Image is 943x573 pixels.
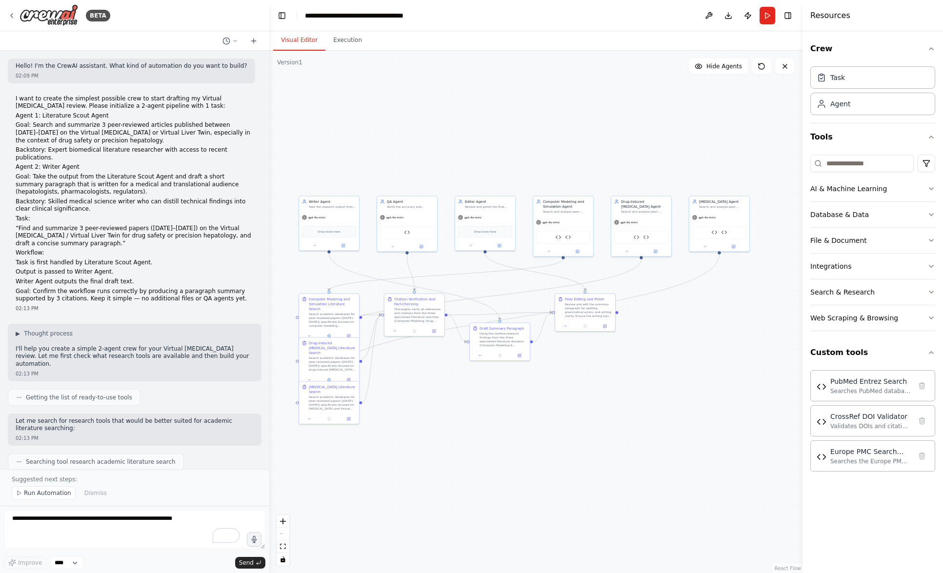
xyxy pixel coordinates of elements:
[611,196,672,257] div: Drug-Induced [MEDICAL_DATA] AgentSearch and analyze peer-reviewed papers ([DATE]-[DATE]) specific...
[633,234,639,240] img: PubMed Entrez Search
[319,333,339,339] button: No output available
[16,249,254,257] p: Workflow:
[830,99,850,109] div: Agent
[16,259,254,267] p: Task is first handled by Literature Scout Agent.
[830,447,911,456] div: Europe PMC Search Tool
[830,387,911,395] div: Searches PubMed database for peer-reviewed articles using the Entrez API. Returns structured arti...
[474,229,496,234] span: Drop tools here
[575,323,595,329] button: No output available
[16,112,254,120] p: Agent 1: Literature Scout Agent
[219,35,242,47] button: Switch to previous chat
[12,486,76,500] button: Run Automation
[386,216,403,219] span: gpt-4o-mini
[16,268,254,276] p: Output is passed to Writer Agent.
[309,312,356,328] div: Search academic databases for peer-reviewed papers ([DATE]-[DATE]) specifically focused on comput...
[810,254,935,279] button: Integrations
[810,123,935,151] button: Tools
[16,62,247,70] p: Hello! I'm the CrewAI assistant. What kind of automation do you want to build?
[341,377,357,383] button: Open in side panel
[277,515,289,528] button: zoom in
[485,242,513,248] button: Open in side panel
[362,313,381,317] g: Edge from 8b954ccc-1f79-4e94-992a-285a7ec2f6f2 to 1b5287a7-7d03-4a3b-9284-440f7d4c8941
[830,457,911,465] div: Searches the Europe PMC database for full-text scientific articles with advanced query capabiliti...
[275,9,289,22] button: Hide left sidebar
[775,566,801,571] a: React Flow attribution
[18,559,42,567] span: Improve
[810,10,850,21] h4: Resources
[341,333,357,339] button: Open in side panel
[915,449,929,463] button: Delete tool
[642,248,669,254] button: Open in side panel
[247,532,261,547] button: Click to speak your automation idea
[555,234,561,240] img: PubMed Entrez Search
[362,313,381,405] g: Edge from 164eb432-87e2-44a3-a8ac-90128d487e5b to 1b5287a7-7d03-4a3b-9284-440f7d4c8941
[377,196,438,252] div: QA AgentVerify the accuracy and authenticity of all references and citations used in the literatu...
[394,296,441,306] div: Citation Verification and Fact-Checking
[810,313,898,323] div: Web Scraping & Browsing
[810,279,935,305] button: Search & Research
[16,95,254,110] p: I want to create the simplest possible crew to start drafting my Virtual [MEDICAL_DATA] review. P...
[273,30,325,51] button: Visual Editor
[817,452,826,462] img: Europe PMC Search Tool
[817,382,826,392] img: PubMed Entrez Search
[511,353,528,358] button: Open in side panel
[621,199,668,209] div: Drug-Induced [MEDICAL_DATA] Agent
[24,330,73,337] span: Thought process
[384,293,445,336] div: Citation Verification and Fact-CheckingThoroughly verify all references and citations from the th...
[915,414,929,428] button: Delete tool
[362,313,381,361] g: Edge from 386d6eac-833e-4809-ac3c-97be45c2d888 to 1b5287a7-7d03-4a3b-9284-440f7d4c8941
[810,184,887,194] div: AI & Machine Learning
[404,229,410,235] img: CrossRef DOI Validator
[16,435,254,442] div: 02:13 PM
[533,310,552,344] g: Edge from fe53e690-d4b4-49f3-876c-ac3f966f9548 to d6695405-318a-47b9-b68f-10f2a6a2f3e4
[16,198,254,213] p: Backstory: Skilled medical science writer who can distill technical findings into clear clinical ...
[309,205,356,209] div: Take the research output from the Literature Scout Agent and draft a concise, well-structured sum...
[465,205,512,209] div: Review and polish the final document for spelling, grammatical errors, and writing clarity. Ensur...
[309,340,356,355] div: Drug-Induced [MEDICAL_DATA] Literature Search
[16,278,254,286] p: Writer Agent outputs the final draft text.
[16,146,254,161] p: Backstory: Expert biomedical literature researcher with access to recent publications.
[810,236,867,245] div: File & Document
[489,353,510,358] button: No output available
[16,72,247,79] div: 02:09 PM
[299,196,360,251] div: Writer AgentTake the research output from the Literature Scout Agent and draft a concise, well-st...
[246,35,261,47] button: Start a new chat
[20,4,78,26] img: Logo
[239,559,254,567] span: Send
[404,328,424,334] button: No output available
[915,379,929,393] button: Delete tool
[26,394,132,401] span: Getting the list of ready-to-use tools
[543,199,590,209] div: Computer Modeling and Simulation Agent
[810,261,851,271] div: Integrations
[721,229,727,235] img: Europe PMC Search Tool
[699,205,746,209] div: Search and analyze peer-reviewed papers ([DATE]-[DATE]) specifically focused on [MEDICAL_DATA] an...
[16,215,254,223] p: Task:
[16,330,73,337] button: ▶Thought process
[309,384,356,394] div: [MEDICAL_DATA] Literature Search
[830,73,845,82] div: Task
[447,310,552,317] g: Edge from 1b5287a7-7d03-4a3b-9284-440f7d4c8941 to d6695405-318a-47b9-b68f-10f2a6a2f3e4
[543,210,590,214] div: Search and analyze peer-reviewed papers ([DATE]-[DATE]) specifically focused on computer modeling...
[16,345,254,368] p: I'll help you create a simple 2-agent crew for your Virtual [MEDICAL_DATA] review. Let me first c...
[309,395,356,411] div: Search academic databases for peer-reviewed papers ([DATE]-[DATE]) specifically focused on [MEDIC...
[305,11,403,20] nav: breadcrumb
[16,163,254,171] p: Agent 2: Writer Agent
[621,220,638,224] span: gpt-4o-mini
[404,254,417,291] g: Edge from 7d4f3c2b-fabf-48f8-b29f-69ef772b2121 to 1b5287a7-7d03-4a3b-9284-440f7d4c8941
[329,242,357,248] button: Open in side panel
[4,556,46,569] button: Improve
[555,293,616,332] div: Final Editing and PolishReview and edit the summary paragraph for spelling, grammatical errors, a...
[810,339,935,366] button: Custom tools
[309,296,356,311] div: Computer Modeling and Simulation Literature Search
[235,557,265,569] button: Send
[810,210,869,219] div: Database & Data
[318,229,340,234] span: Drop tools here
[689,59,748,74] button: Hide Agents
[455,196,516,251] div: Editor AgentReview and polish the final document for spelling, grammatical errors, and writing cl...
[407,243,435,249] button: Open in side panel
[699,216,716,219] span: gpt-4o-mini
[16,121,254,144] p: Goal: Search and summarize 3 peer-reviewed articles published between [DATE]–[DATE] on the Virtua...
[325,30,370,51] button: Execution
[711,229,717,235] img: PubMed Entrez Search
[810,202,935,227] button: Database & Data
